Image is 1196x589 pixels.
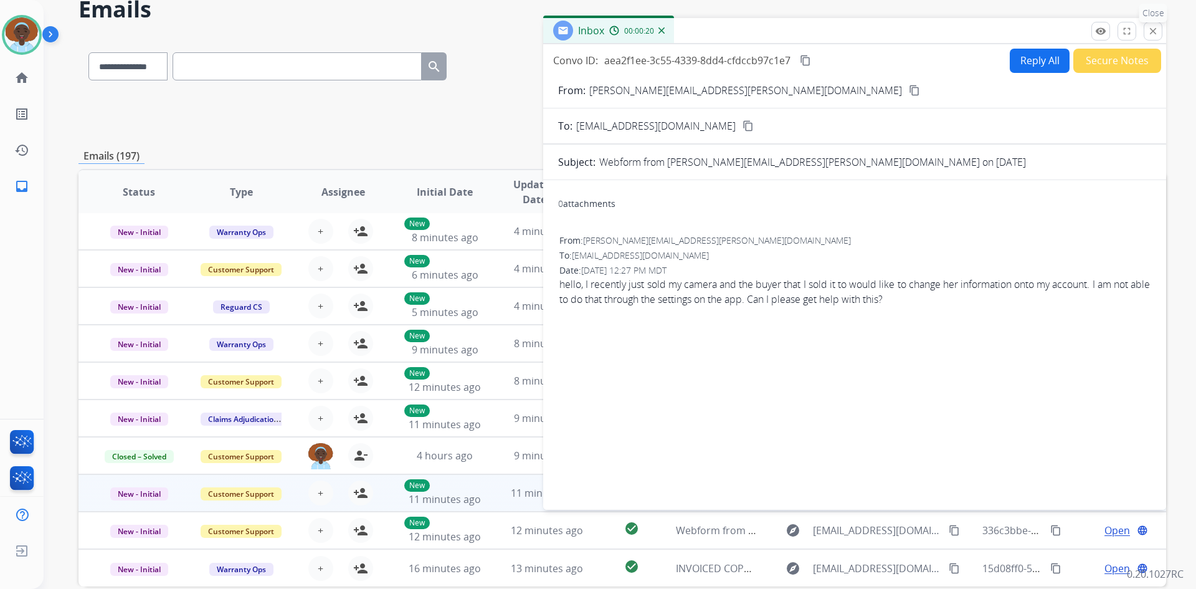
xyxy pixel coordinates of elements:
mat-icon: person_add [353,299,368,314]
span: Warranty Ops [209,226,273,239]
span: 12 minutes ago [409,380,481,394]
p: From: [558,83,586,98]
span: aea2f1ee-3c55-4339-8dd4-cfdccb97c1e7 [604,54,790,67]
button: + [308,556,333,581]
mat-icon: content_copy [800,55,811,66]
img: agent-avatar [308,443,333,469]
mat-icon: person_add [353,486,368,500]
mat-icon: fullscreen [1121,26,1132,37]
span: 5 minutes ago [412,305,478,319]
span: 11 minutes ago [409,418,481,431]
span: + [318,373,323,388]
span: Type [230,184,253,199]
span: [EMAIL_ADDRESS][DOMAIN_NAME] [576,118,736,133]
mat-icon: content_copy [1050,563,1061,574]
span: 8 minutes ago [514,337,581,350]
span: 12 minutes ago [409,530,481,544]
mat-icon: content_copy [949,563,960,574]
div: attachments [558,198,615,210]
span: [EMAIL_ADDRESS][DOMAIN_NAME] [813,561,941,576]
mat-icon: language [1137,563,1148,574]
span: Status [123,184,155,199]
span: 4 minutes ago [514,224,581,238]
button: + [308,256,333,281]
mat-icon: content_copy [743,120,754,132]
span: + [318,261,323,276]
mat-icon: person_add [353,373,368,388]
span: + [318,561,323,576]
span: 11 minutes ago [511,486,583,500]
span: [EMAIL_ADDRESS][DOMAIN_NAME] [572,249,709,261]
mat-icon: content_copy [1050,525,1061,536]
button: + [308,406,333,431]
span: Customer Support [201,525,282,538]
mat-icon: remove_red_eye [1095,26,1106,37]
button: + [308,368,333,393]
p: New [404,255,430,267]
span: New - Initial [110,563,168,576]
span: 4 minutes ago [514,299,581,313]
p: New [404,367,430,380]
span: 336c3bbe-dfac-4752-8e0d-f3c6203abb40 [982,524,1171,537]
span: 16 minutes ago [409,562,481,575]
mat-icon: search [427,59,442,74]
span: + [318,523,323,538]
span: Inbox [578,24,604,37]
img: avatar [4,17,39,52]
div: Date: [559,264,1150,277]
button: + [308,219,333,244]
span: [EMAIL_ADDRESS][DOMAIN_NAME] [813,523,941,538]
div: From: [559,234,1150,247]
span: + [318,486,323,500]
mat-icon: person_add [353,411,368,426]
span: 13 minutes ago [511,562,583,575]
span: 0 [558,198,563,209]
span: + [318,336,323,351]
p: Emails (197) [78,148,145,164]
span: hello, I recently just sold my camera and the buyer that I sold it to would like to change her in... [559,277,1150,307]
p: To: [558,118,572,133]
p: 0.20.1027RC [1127,567,1184,582]
span: 9 minutes ago [514,449,581,462]
span: New - Initial [110,338,168,351]
p: [PERSON_NAME][EMAIL_ADDRESS][PERSON_NAME][DOMAIN_NAME] [589,83,902,98]
span: + [318,299,323,314]
p: Webform from [PERSON_NAME][EMAIL_ADDRESS][PERSON_NAME][DOMAIN_NAME] on [DATE] [599,155,1026,170]
span: Customer Support [201,450,282,463]
span: 4 hours ago [417,449,473,462]
button: Close [1144,22,1162,41]
button: + [308,481,333,505]
span: New - Initial [110,300,168,314]
span: Warranty Ops [209,338,273,351]
mat-icon: check_circle [624,559,639,574]
mat-icon: content_copy [909,85,920,96]
span: Webform from [EMAIL_ADDRESS][DOMAIN_NAME] on [DATE] [676,524,958,537]
button: Secure Notes [1073,49,1161,73]
button: + [308,294,333,318]
span: + [318,411,323,426]
mat-icon: person_add [353,336,368,351]
span: New - Initial [110,375,168,388]
button: Reply All [1010,49,1070,73]
p: New [404,218,430,230]
mat-icon: inbox [14,179,29,194]
mat-icon: close [1147,26,1159,37]
span: 12 minutes ago [511,524,583,537]
mat-icon: list_alt [14,107,29,122]
span: Customer Support [201,375,282,388]
span: New - Initial [110,525,168,538]
span: New - Initial [110,226,168,239]
mat-icon: explore [785,561,800,576]
mat-icon: language [1137,525,1148,536]
span: 6 minutes ago [412,268,478,282]
span: Warranty Ops [209,563,273,576]
span: + [318,224,323,239]
span: 8 minutes ago [412,231,478,244]
p: Subject: [558,155,596,170]
span: New - Initial [110,487,168,500]
mat-icon: person_add [353,561,368,576]
mat-icon: history [14,143,29,158]
span: New - Initial [110,263,168,276]
span: Closed – Solved [105,450,174,463]
mat-icon: person_add [353,261,368,276]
